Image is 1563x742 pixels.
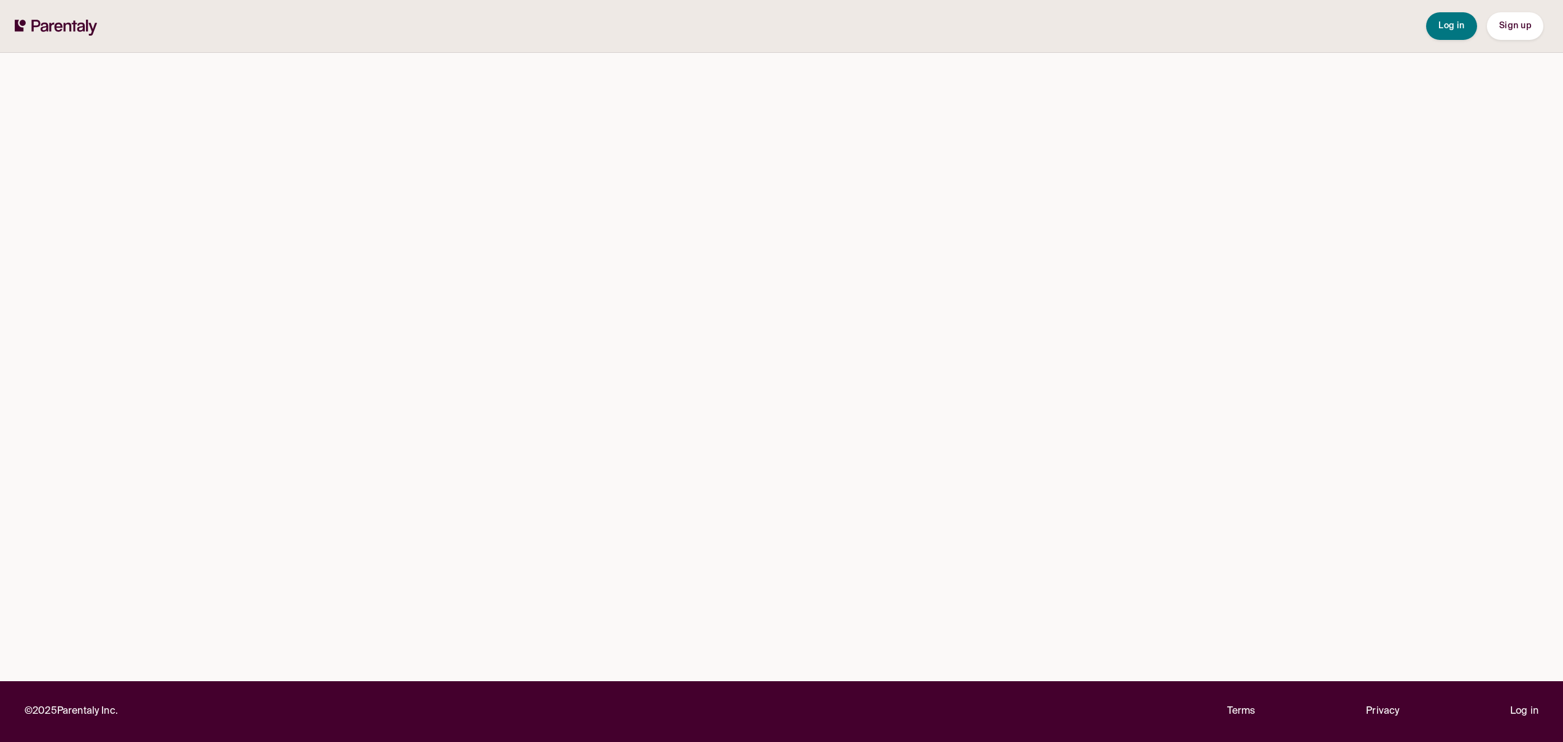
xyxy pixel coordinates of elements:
[1426,12,1477,40] button: Log in
[1499,21,1531,30] span: Sign up
[1487,12,1543,40] button: Sign up
[25,703,118,720] p: © 2025 Parentaly Inc.
[1227,703,1255,720] a: Terms
[1438,21,1465,30] span: Log in
[1366,703,1399,720] a: Privacy
[1510,703,1538,720] a: Log in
